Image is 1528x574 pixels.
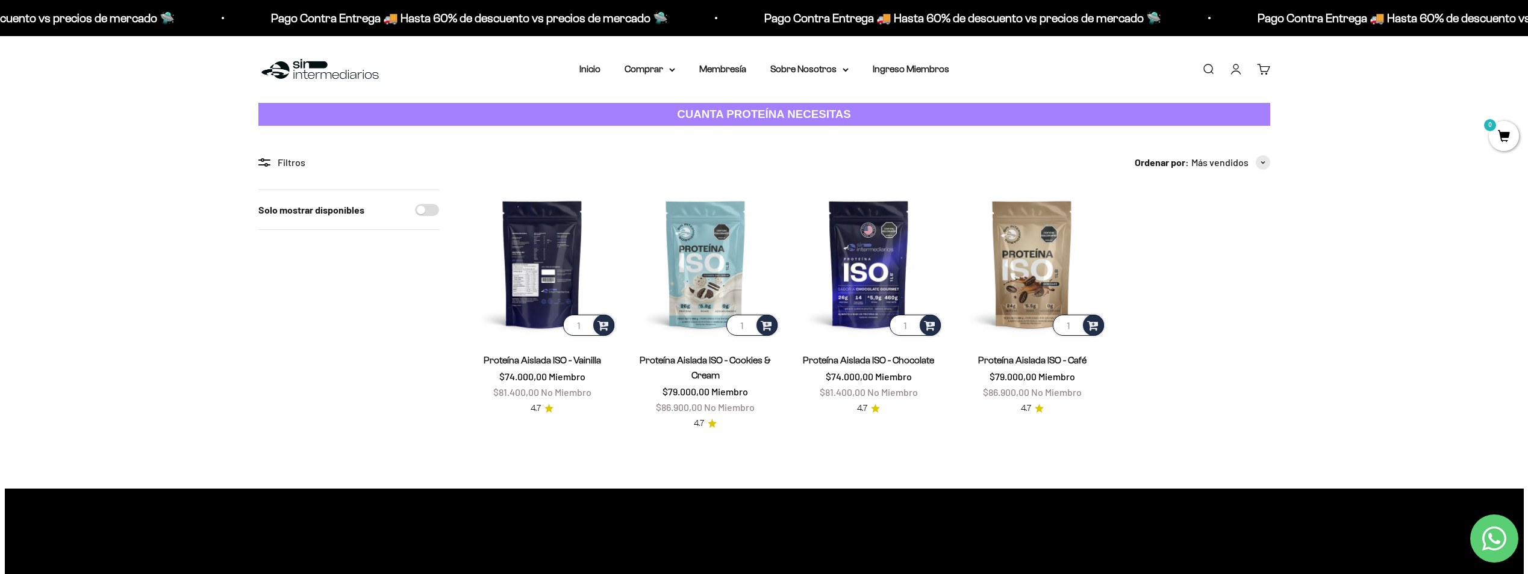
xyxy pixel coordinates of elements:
[711,386,748,397] span: Miembro
[694,417,704,430] span: 4.7
[579,64,600,74] a: Inicio
[625,61,675,77] summary: Comprar
[820,386,865,398] span: $81.400,00
[468,190,617,338] img: Proteína Aislada ISO - Vainilla
[1191,155,1249,170] span: Más vendidos
[978,355,1087,365] a: Proteína Aislada ISO - Café
[803,355,934,365] a: Proteína Aislada ISO - Chocolate
[694,417,717,430] a: 4.74.7 de 5.0 estrellas
[493,386,539,398] span: $81.400,00
[1135,155,1189,170] span: Ordenar por:
[1489,131,1519,144] a: 0
[857,402,880,415] a: 4.74.7 de 5.0 estrellas
[640,355,771,380] a: Proteína Aislada ISO - Cookies & Cream
[875,371,912,382] span: Miembro
[484,355,601,365] a: Proteína Aislada ISO - Vainilla
[663,386,709,397] span: $79.000,00
[826,371,873,382] span: $74.000,00
[258,155,439,170] div: Filtros
[271,8,668,28] p: Pago Contra Entrega 🚚 Hasta 60% de descuento vs precios de mercado 🛸
[1021,402,1031,415] span: 4.7
[541,386,591,398] span: No Miembro
[531,402,541,415] span: 4.7
[764,8,1161,28] p: Pago Contra Entrega 🚚 Hasta 60% de descuento vs precios de mercado 🛸
[677,108,851,120] strong: CUANTA PROTEÍNA NECESITAS
[499,371,547,382] span: $74.000,00
[867,386,918,398] span: No Miembro
[873,64,949,74] a: Ingreso Miembros
[549,371,585,382] span: Miembro
[1191,155,1270,170] button: Más vendidos
[258,202,364,218] label: Solo mostrar disponibles
[258,103,1270,126] a: CUANTA PROTEÍNA NECESITAS
[983,386,1029,398] span: $86.900,00
[1483,118,1497,132] mark: 0
[704,401,755,413] span: No Miembro
[1038,371,1075,382] span: Miembro
[1021,402,1044,415] a: 4.74.7 de 5.0 estrellas
[656,401,702,413] span: $86.900,00
[1031,386,1082,398] span: No Miembro
[699,64,746,74] a: Membresía
[770,61,849,77] summary: Sobre Nosotros
[857,402,867,415] span: 4.7
[990,371,1037,382] span: $79.000,00
[531,402,554,415] a: 4.74.7 de 5.0 estrellas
